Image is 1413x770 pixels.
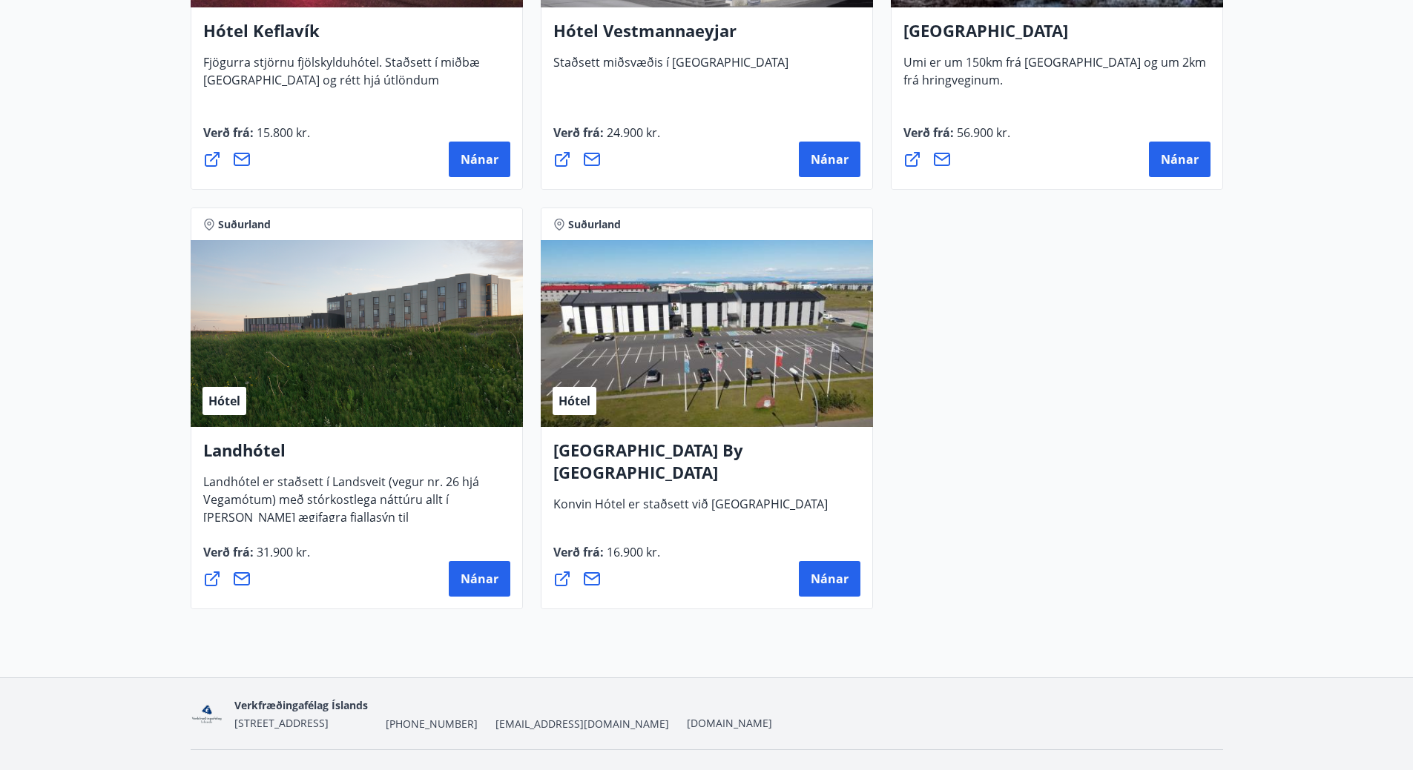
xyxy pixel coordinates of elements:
[553,496,828,524] span: Konvin Hótel er staðsett við [GEOGRAPHIC_DATA]
[799,561,860,597] button: Nánar
[234,716,329,730] span: [STREET_ADDRESS]
[903,125,1010,153] span: Verð frá :
[218,217,271,232] span: Suðurland
[449,561,510,597] button: Nánar
[559,393,590,409] span: Hótel
[461,151,498,167] span: Nánar
[903,54,1206,100] span: Umi er um 150km frá [GEOGRAPHIC_DATA] og um 2km frá hringveginum.
[191,698,223,730] img: zH7ieRZ5MdB4c0oPz1vcDZy7gcR7QQ5KLJqXv9KS.png
[553,54,788,82] span: Staðsett miðsvæðis í [GEOGRAPHIC_DATA]
[461,571,498,587] span: Nánar
[203,125,310,153] span: Verð frá :
[203,474,479,573] span: Landhótel er staðsett í Landsveit (vegur nr. 26 hjá Vegamótum) með stórkostlega náttúru allt í [P...
[687,716,772,730] a: [DOMAIN_NAME]
[449,142,510,177] button: Nánar
[1161,151,1199,167] span: Nánar
[386,717,478,731] span: [PHONE_NUMBER]
[203,54,480,100] span: Fjögurra stjörnu fjölskylduhótel. Staðsett í miðbæ [GEOGRAPHIC_DATA] og rétt hjá útlöndum
[811,151,849,167] span: Nánar
[254,125,310,141] span: 15.800 kr.
[203,439,510,473] h4: Landhótel
[203,544,310,572] span: Verð frá :
[903,19,1211,53] h4: [GEOGRAPHIC_DATA]
[234,698,368,712] span: Verkfræðingafélag Íslands
[553,125,660,153] span: Verð frá :
[811,571,849,587] span: Nánar
[203,19,510,53] h4: Hótel Keflavík
[254,544,310,560] span: 31.900 kr.
[604,544,660,560] span: 16.900 kr.
[954,125,1010,141] span: 56.900 kr.
[1149,142,1211,177] button: Nánar
[208,393,240,409] span: Hótel
[553,439,860,495] h4: [GEOGRAPHIC_DATA] By [GEOGRAPHIC_DATA]
[553,19,860,53] h4: Hótel Vestmannaeyjar
[604,125,660,141] span: 24.900 kr.
[568,217,621,232] span: Suðurland
[553,544,660,572] span: Verð frá :
[799,142,860,177] button: Nánar
[495,717,669,731] span: [EMAIL_ADDRESS][DOMAIN_NAME]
